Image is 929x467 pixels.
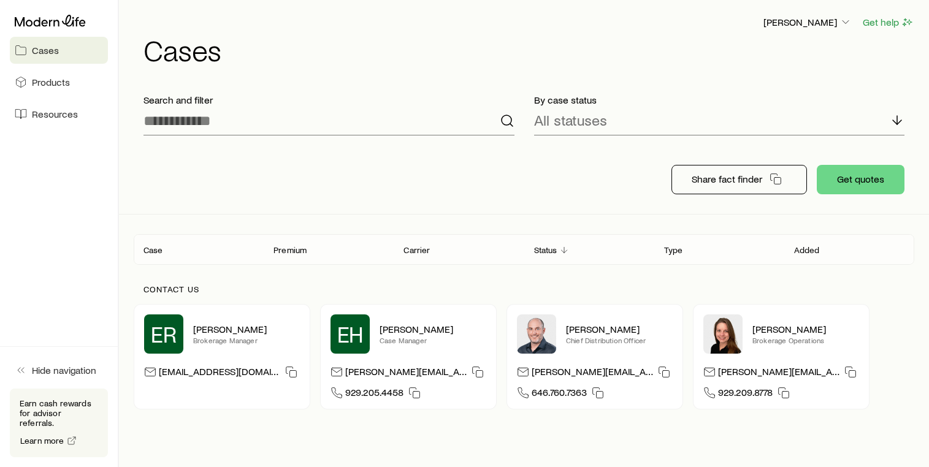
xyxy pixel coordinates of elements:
p: [EMAIL_ADDRESS][DOMAIN_NAME] [159,365,280,382]
div: Earn cash rewards for advisor referrals.Learn more [10,389,108,457]
span: Cases [32,44,59,56]
p: All statuses [534,112,607,129]
a: Cases [10,37,108,64]
p: [PERSON_NAME] [193,323,300,335]
h1: Cases [143,35,914,64]
p: Case [143,245,163,255]
p: [PERSON_NAME] [380,323,486,335]
p: Status [534,245,557,255]
p: [PERSON_NAME][EMAIL_ADDRESS][DOMAIN_NAME] [718,365,839,382]
span: Hide navigation [32,364,96,376]
p: [PERSON_NAME][EMAIL_ADDRESS][DOMAIN_NAME] [532,365,653,382]
img: Dan Pierson [517,314,556,354]
span: 646.760.7363 [532,386,587,403]
p: Brokerage Manager [193,335,300,345]
button: Get help [862,15,914,29]
p: Type [664,245,683,255]
p: Earn cash rewards for advisor referrals. [20,398,98,428]
a: Products [10,69,108,96]
span: Resources [32,108,78,120]
p: By case status [534,94,905,106]
p: Premium [273,245,307,255]
div: Client cases [134,234,914,265]
p: [PERSON_NAME] [752,323,859,335]
span: 929.205.4458 [345,386,403,403]
button: [PERSON_NAME] [763,15,852,30]
span: ER [151,322,177,346]
span: EH [337,322,364,346]
a: Resources [10,101,108,127]
button: Hide navigation [10,357,108,384]
button: Share fact finder [671,165,807,194]
span: Learn more [20,436,64,445]
span: Products [32,76,70,88]
p: [PERSON_NAME] [763,16,852,28]
p: Search and filter [143,94,514,106]
p: Contact us [143,284,904,294]
p: Chief Distribution Officer [566,335,673,345]
p: Added [794,245,820,255]
p: Case Manager [380,335,486,345]
p: Share fact finder [692,173,762,185]
img: Ellen Wall [703,314,743,354]
button: Get quotes [817,165,904,194]
p: [PERSON_NAME][EMAIL_ADDRESS][DOMAIN_NAME] [345,365,467,382]
p: Carrier [403,245,430,255]
span: 929.209.8778 [718,386,773,403]
p: [PERSON_NAME] [566,323,673,335]
p: Brokerage Operations [752,335,859,345]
